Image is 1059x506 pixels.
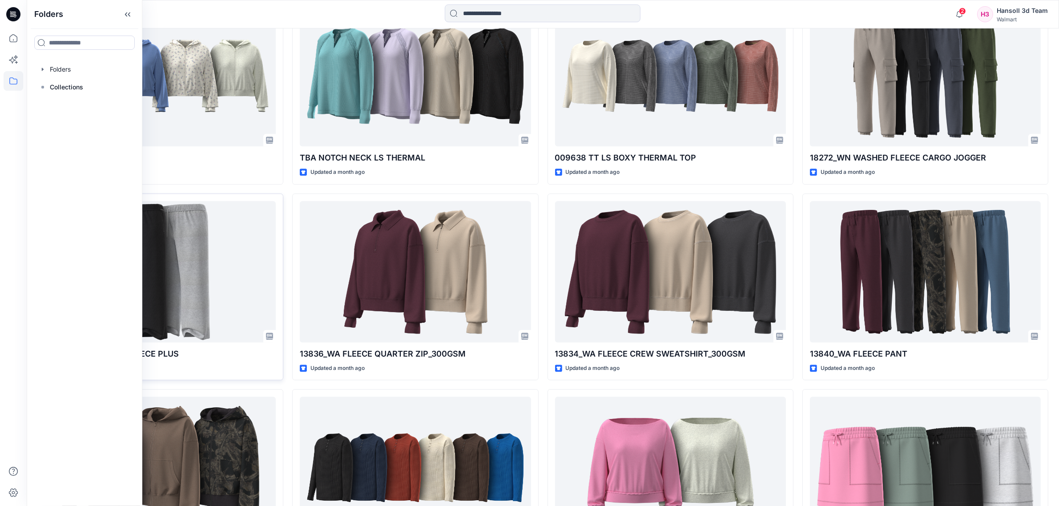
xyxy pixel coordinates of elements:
p: Updated a month ago [821,168,875,177]
p: 009638 TT LS BOXY THERMAL TOP [555,152,786,164]
p: Updated a month ago [821,364,875,373]
p: Updated a month ago [310,364,365,373]
a: 13834_WA FLEECE CREW SWEATSHIRT_300GSM [555,201,786,342]
p: 13840_WA FLEECE PANT [810,348,1041,360]
a: 009638 TT LS BOXY THERMAL TOP [555,5,786,146]
div: Hansoll 3d Team [997,5,1048,16]
div: Walmart [997,16,1048,23]
a: 18272_WN WASHED FLEECE CARGO JOGGER [810,5,1041,146]
p: Updated a month ago [566,364,620,373]
p: 13836_WA FLEECE QUARTER ZIP_300GSM [300,348,531,360]
p: Updated a month ago [566,168,620,177]
p: 141285PL_WIDE LEG FLEECE PLUS [45,348,276,360]
a: 13836_WA FLEECE QUARTER ZIP_300GSM [300,201,531,342]
div: H3 [977,6,993,22]
p: Updated a month ago [310,168,365,177]
p: Collections [50,82,83,92]
a: TBA NOTCH NECK LS THERMAL [300,5,531,146]
p: 18272_WN WASHED FLEECE CARGO JOGGER [810,152,1041,164]
a: 141285PL_WIDE LEG FLEECE PLUS [45,201,276,342]
span: 2 [959,8,966,15]
p: 13834_WA FLEECE CREW SWEATSHIRT_300GSM [555,348,786,360]
a: 13840_WA FLEECE PANT [810,201,1041,342]
p: TBA NOTCH NECK LS THERMAL [300,152,531,164]
a: JDK007_BOXY ZIP UP [45,5,276,146]
p: JDK007_BOXY ZIP UP [45,152,276,164]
